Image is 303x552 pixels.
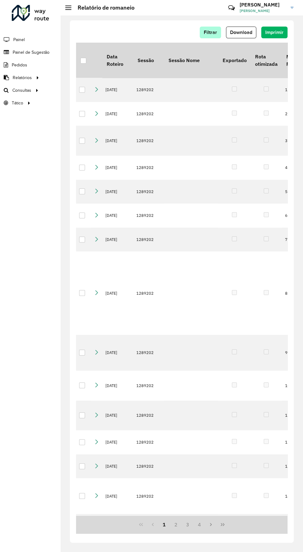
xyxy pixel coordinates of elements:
[102,204,133,228] td: [DATE]
[102,478,133,514] td: [DATE]
[133,478,164,514] td: 1289202
[133,204,164,228] td: 1289202
[164,43,218,78] th: Sessão Nome
[205,519,217,530] button: Next Page
[133,180,164,204] td: 1289202
[218,43,251,78] th: Exportado
[133,251,164,335] td: 1289202
[102,454,133,478] td: [DATE]
[102,126,133,156] td: [DATE]
[225,1,238,15] a: Contato Rápido
[226,27,256,38] button: Download
[102,102,133,126] td: [DATE]
[133,401,164,431] td: 1289202
[133,43,164,78] th: Sessão
[240,8,286,14] span: [PERSON_NAME]
[133,454,164,478] td: 1289202
[230,30,252,35] span: Download
[133,228,164,252] td: 1289202
[102,251,133,335] td: [DATE]
[170,519,182,530] button: 2
[200,27,221,38] button: Filtrar
[133,156,164,180] td: 1289202
[133,371,164,401] td: 1289202
[102,430,133,454] td: [DATE]
[204,30,217,35] span: Filtrar
[12,62,27,68] span: Pedidos
[102,180,133,204] td: [DATE]
[102,335,133,371] td: [DATE]
[102,228,133,252] td: [DATE]
[71,4,134,11] h2: Relatório de romaneio
[12,100,23,106] span: Tático
[217,519,228,530] button: Last Page
[265,30,284,35] span: Imprimir
[102,78,133,102] td: [DATE]
[102,371,133,401] td: [DATE]
[102,43,133,78] th: Data Roteiro
[194,519,205,530] button: 4
[182,519,194,530] button: 3
[251,43,282,78] th: Rota otimizada
[13,49,49,56] span: Painel de Sugestão
[102,156,133,180] td: [DATE]
[13,74,32,81] span: Relatórios
[261,27,288,38] button: Imprimir
[102,514,133,538] td: [DATE]
[133,335,164,371] td: 1289202
[133,78,164,102] td: 1289202
[13,36,25,43] span: Painel
[159,519,170,530] button: 1
[133,514,164,538] td: 1289202
[133,430,164,454] td: 1289202
[12,87,31,94] span: Consultas
[240,2,286,8] h3: [PERSON_NAME]
[133,102,164,126] td: 1289202
[133,126,164,156] td: 1289202
[102,401,133,431] td: [DATE]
